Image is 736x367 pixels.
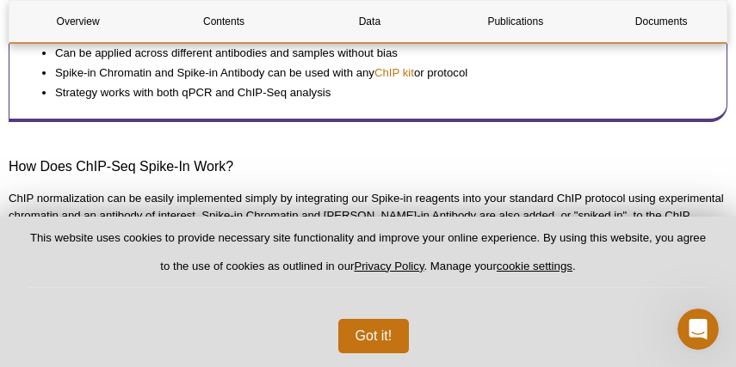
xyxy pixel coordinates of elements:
[9,190,727,276] p: ChIP normalization can be easily implemented simply by integrating our Spike-in reagents into you...
[301,1,438,42] a: Data
[374,64,414,82] a: ChIP kit
[55,62,692,82] li: Spike-in Chromatin and Spike-in Antibody can be used with any or protocol
[593,1,730,42] a: Documents
[55,82,692,101] li: Strategy works with both qPCR and ChIP-Seq analysis
[155,1,292,42] a: Contents
[354,260,424,272] a: Privacy Policy
[28,230,708,288] p: This website uses cookies to provide necessary site functionality and improve your online experie...
[677,309,719,350] iframe: Intercom live chat
[338,319,410,353] button: Got it!
[447,1,584,42] a: Publications
[55,40,692,62] li: Can be applied across different antibodies and samples without bias
[9,1,146,42] a: Overview
[9,156,727,177] h3: How Does ChIP-Seq Spike-In Work?
[497,260,572,272] button: cookie settings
